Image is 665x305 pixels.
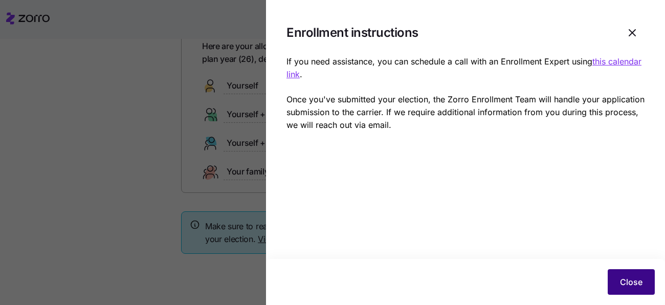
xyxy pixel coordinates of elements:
h1: Enrollment instructions [286,25,418,40]
button: Close [608,269,655,295]
p: If you need assistance, you can schedule a call with an Enrollment Expert using . Once you've sub... [286,55,645,132]
span: Close [620,276,642,288]
a: this calendar link [286,56,641,79]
